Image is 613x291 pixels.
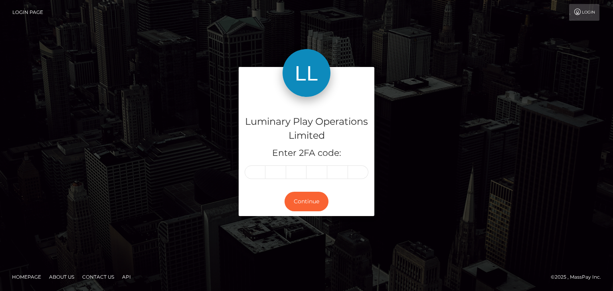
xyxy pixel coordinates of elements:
img: Luminary Play Operations Limited [283,49,330,97]
h5: Enter 2FA code: [245,147,368,159]
h4: Luminary Play Operations Limited [245,115,368,143]
a: API [119,271,134,283]
a: Homepage [9,271,44,283]
a: Contact Us [79,271,117,283]
a: Login Page [12,4,43,21]
a: About Us [46,271,77,283]
a: Login [569,4,599,21]
button: Continue [285,192,328,211]
div: © 2025 , MassPay Inc. [551,273,607,281]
